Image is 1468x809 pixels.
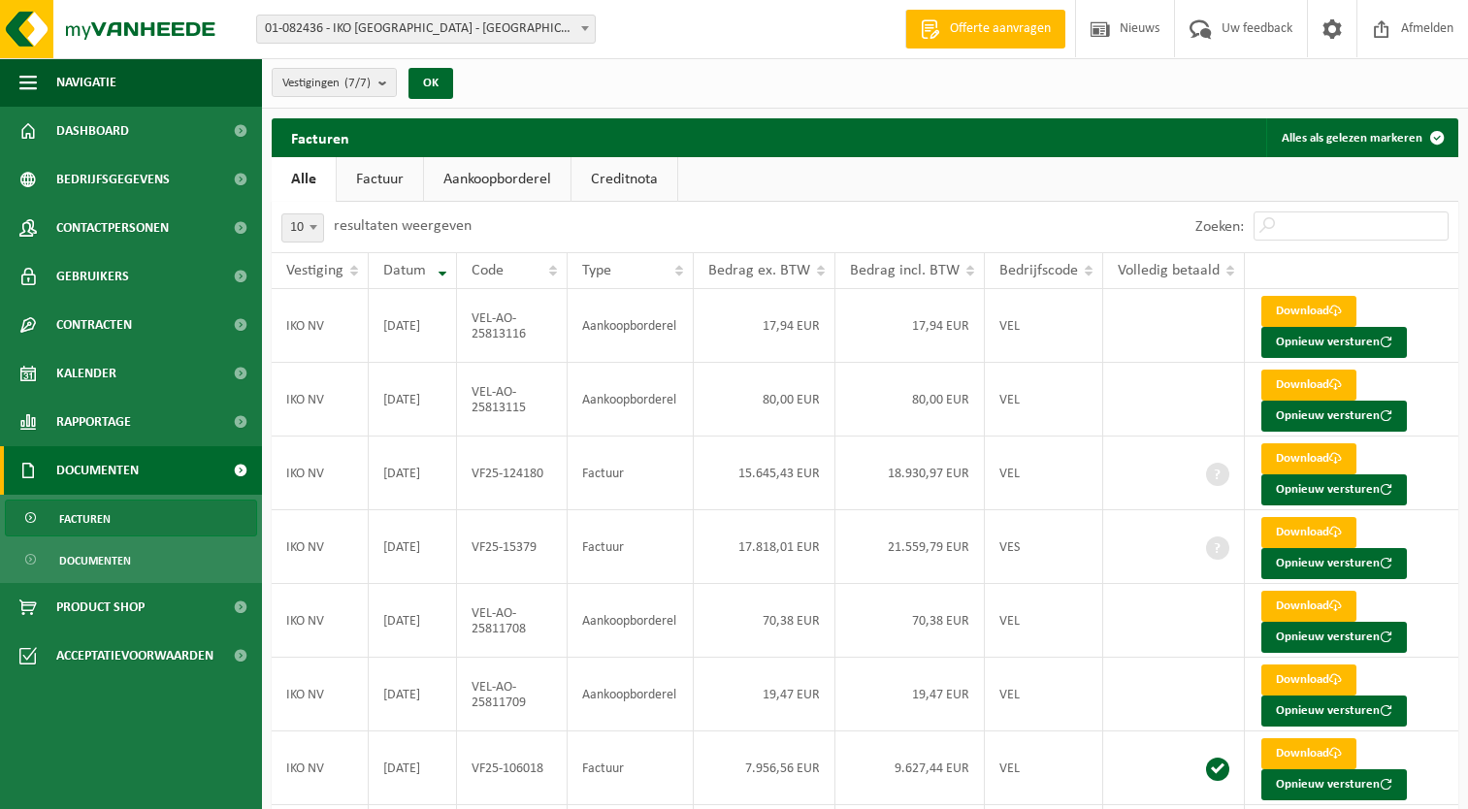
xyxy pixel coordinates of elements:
a: Documenten [5,541,257,578]
span: 01-082436 - IKO NV - ANTWERPEN [257,16,595,43]
span: 10 [281,213,324,243]
span: Acceptatievoorwaarden [56,631,213,680]
td: 17,94 EUR [694,289,835,363]
td: [DATE] [369,731,457,805]
td: [DATE] [369,437,457,510]
a: Download [1261,517,1356,548]
button: Alles als gelezen markeren [1266,118,1456,157]
td: VES [985,510,1103,584]
button: Vestigingen(7/7) [272,68,397,97]
td: IKO NV [272,289,369,363]
td: 18.930,97 EUR [835,437,985,510]
span: Documenten [59,542,131,579]
td: VEL [985,363,1103,437]
label: Zoeken: [1195,219,1244,235]
span: Offerte aanvragen [945,19,1056,39]
span: 10 [282,214,323,242]
button: Opnieuw versturen [1261,474,1407,505]
td: Aankoopborderel [568,363,693,437]
button: Opnieuw versturen [1261,696,1407,727]
td: IKO NV [272,731,369,805]
td: Aankoopborderel [568,584,693,658]
span: Volledig betaald [1118,263,1220,278]
td: 19,47 EUR [835,658,985,731]
td: Factuur [568,510,693,584]
td: IKO NV [272,437,369,510]
span: Datum [383,263,426,278]
td: VEL [985,289,1103,363]
span: Rapportage [56,398,131,446]
td: Aankoopborderel [568,658,693,731]
span: Navigatie [56,58,116,107]
span: Bedrag ex. BTW [708,263,810,278]
button: Opnieuw versturen [1261,769,1407,800]
a: Download [1261,296,1356,327]
td: 17.818,01 EUR [694,510,835,584]
a: Download [1261,370,1356,401]
td: Factuur [568,731,693,805]
button: Opnieuw versturen [1261,622,1407,653]
td: VEL-AO-25811708 [457,584,568,658]
a: Download [1261,664,1356,696]
td: 21.559,79 EUR [835,510,985,584]
button: Opnieuw versturen [1261,327,1407,358]
td: 80,00 EUR [835,363,985,437]
button: Opnieuw versturen [1261,401,1407,432]
span: Bedrag incl. BTW [850,263,960,278]
td: VF25-106018 [457,731,568,805]
td: 15.645,43 EUR [694,437,835,510]
td: VF25-124180 [457,437,568,510]
td: 80,00 EUR [694,363,835,437]
td: VEL-AO-25813115 [457,363,568,437]
a: Alle [272,157,336,202]
span: Bedrijfscode [999,263,1078,278]
span: Product Shop [56,583,145,631]
td: Factuur [568,437,693,510]
td: [DATE] [369,363,457,437]
td: [DATE] [369,510,457,584]
td: IKO NV [272,363,369,437]
a: Download [1261,738,1356,769]
td: VEL [985,731,1103,805]
td: 70,38 EUR [694,584,835,658]
span: Code [472,263,504,278]
span: Facturen [59,501,111,537]
a: Download [1261,591,1356,622]
button: OK [408,68,453,99]
td: VEL [985,437,1103,510]
td: VEL-AO-25811709 [457,658,568,731]
h2: Facturen [272,118,369,156]
count: (7/7) [344,77,371,89]
span: Contracten [56,301,132,349]
td: 17,94 EUR [835,289,985,363]
td: [DATE] [369,584,457,658]
td: 19,47 EUR [694,658,835,731]
td: 7.956,56 EUR [694,731,835,805]
a: Facturen [5,500,257,536]
a: Aankoopborderel [424,157,571,202]
td: IKO NV [272,658,369,731]
td: [DATE] [369,289,457,363]
span: 01-082436 - IKO NV - ANTWERPEN [256,15,596,44]
td: 9.627,44 EUR [835,731,985,805]
td: VEL [985,584,1103,658]
td: Aankoopborderel [568,289,693,363]
td: VEL [985,658,1103,731]
span: Contactpersonen [56,204,169,252]
td: [DATE] [369,658,457,731]
a: Factuur [337,157,423,202]
span: Kalender [56,349,116,398]
label: resultaten weergeven [334,218,472,234]
button: Opnieuw versturen [1261,548,1407,579]
span: Dashboard [56,107,129,155]
td: IKO NV [272,510,369,584]
td: VF25-15379 [457,510,568,584]
a: Offerte aanvragen [905,10,1065,49]
td: VEL-AO-25813116 [457,289,568,363]
span: Bedrijfsgegevens [56,155,170,204]
span: Type [582,263,611,278]
span: Vestiging [286,263,343,278]
td: 70,38 EUR [835,584,985,658]
span: Vestigingen [282,69,371,98]
a: Download [1261,443,1356,474]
